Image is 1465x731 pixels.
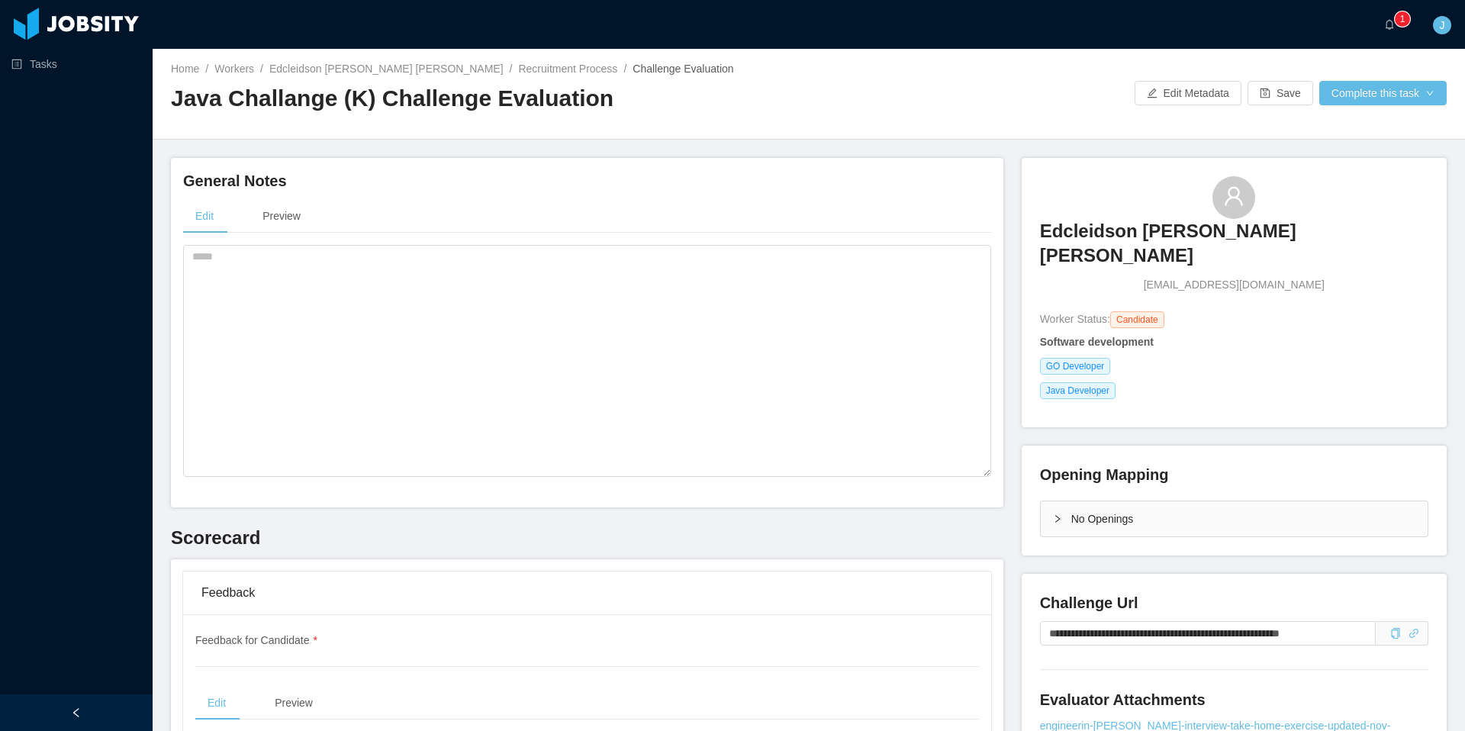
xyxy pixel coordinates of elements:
span: Feedback for Candidate [195,634,317,646]
h4: Opening Mapping [1040,464,1169,485]
div: Edit [183,199,226,233]
h4: Challenge Url [1040,592,1428,613]
span: / [260,63,263,75]
span: Challenge Evaluation [633,63,733,75]
h3: Edcleidson [PERSON_NAME] [PERSON_NAME] [1040,219,1428,269]
span: GO Developer [1040,358,1111,375]
i: icon: copy [1390,628,1401,639]
button: Complete this taskicon: down [1319,81,1447,105]
span: Java Developer [1040,382,1116,399]
i: icon: bell [1384,19,1395,30]
a: Home [171,63,199,75]
div: icon: rightNo Openings [1041,501,1428,536]
span: / [623,63,626,75]
h3: Scorecard [171,526,1003,550]
div: Edit [195,686,238,720]
div: Preview [262,686,325,720]
span: / [205,63,208,75]
a: Edcleidson [PERSON_NAME] [PERSON_NAME] [1040,219,1428,278]
a: Recruitment Process [518,63,617,75]
p: 1 [1400,11,1405,27]
h2: Java Challange (K) Challenge Evaluation [171,83,809,114]
button: icon: editEdit Metadata [1135,81,1241,105]
i: icon: user [1223,185,1244,207]
a: Edcleidson [PERSON_NAME] [PERSON_NAME] [269,63,504,75]
span: / [510,63,513,75]
a: Workers [214,63,254,75]
span: Candidate [1110,311,1164,328]
strong: Software development [1040,336,1154,348]
div: Copy [1390,626,1401,642]
a: icon: profileTasks [11,49,140,79]
span: J [1440,16,1445,34]
sup: 1 [1395,11,1410,27]
a: icon: link [1409,627,1419,639]
h4: General Notes [183,170,991,192]
i: icon: right [1053,514,1062,523]
h4: Evaluator Attachments [1040,689,1428,710]
i: icon: link [1409,628,1419,639]
span: [EMAIL_ADDRESS][DOMAIN_NAME] [1144,277,1325,293]
span: Worker Status: [1040,313,1110,325]
div: Feedback [201,572,973,614]
button: icon: saveSave [1248,81,1313,105]
div: Preview [250,199,313,233]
